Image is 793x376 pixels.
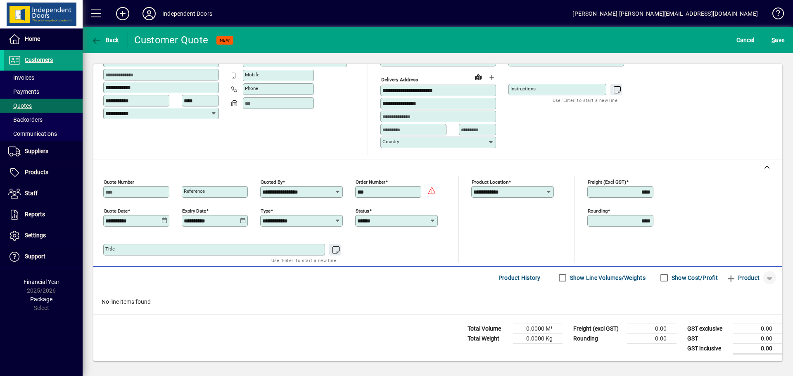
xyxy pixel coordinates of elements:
td: Total Volume [463,324,513,333]
td: 0.00 [627,333,677,343]
span: Package [30,296,52,303]
td: 0.00 [733,324,782,333]
span: NEW [220,38,230,43]
span: Invoices [8,74,34,81]
a: Payments [4,85,83,99]
a: Backorders [4,113,83,127]
td: GST inclusive [683,343,733,354]
label: Show Cost/Profit [670,274,718,282]
mat-label: Quote date [104,208,128,213]
span: Product History [499,271,541,284]
span: Backorders [8,116,43,123]
mat-label: Rounding [588,208,608,213]
mat-label: Product location [472,179,508,184]
span: Suppliers [25,148,48,154]
div: Independent Doors [162,7,212,20]
button: Profile [136,6,162,21]
button: Choose address [485,71,498,84]
a: Quotes [4,99,83,113]
td: 0.00 [733,333,782,343]
span: Home [25,35,40,42]
mat-label: Order number [356,179,385,184]
span: Settings [25,232,46,239]
a: Reports [4,204,83,225]
button: Cancel [734,33,757,47]
span: Communications [8,130,57,137]
a: Suppliers [4,141,83,162]
a: Products [4,162,83,183]
td: Rounding [569,333,627,343]
a: Knowledge Base [766,2,783,28]
td: 0.00 [627,324,677,333]
button: Back [89,33,121,47]
span: S [772,37,775,43]
mat-label: Quoted by [261,179,283,184]
button: Add [109,6,136,21]
td: Freight (excl GST) [569,324,627,333]
span: Payments [8,88,39,95]
a: Home [4,29,83,50]
a: Invoices [4,71,83,85]
span: Product [726,271,760,284]
mat-label: Freight (excl GST) [588,179,626,184]
span: Reports [25,211,45,218]
button: Save [769,33,786,47]
td: 0.00 [733,343,782,354]
span: ave [772,33,784,47]
span: Support [25,253,45,260]
span: Products [25,169,48,175]
span: Back [91,37,119,43]
label: Show Line Volumes/Weights [568,274,646,282]
a: Communications [4,127,83,141]
mat-label: Expiry date [182,208,206,213]
button: Product History [495,270,544,285]
mat-label: Reference [184,188,205,194]
a: View on map [472,70,485,83]
a: Support [4,246,83,267]
div: No line items found [93,289,782,315]
td: GST exclusive [683,324,733,333]
a: Settings [4,225,83,246]
mat-label: Mobile [245,72,259,78]
mat-label: Quote number [104,179,134,184]
button: Product [722,270,764,285]
span: Financial Year [24,279,59,285]
mat-label: Type [261,208,271,213]
td: Total Weight [463,333,513,343]
td: 0.0000 M³ [513,324,563,333]
span: Customers [25,57,53,63]
td: GST [683,333,733,343]
app-page-header-button: Back [83,33,128,47]
mat-label: Status [356,208,369,213]
mat-label: Phone [245,85,258,91]
span: Cancel [736,33,755,47]
mat-label: Title [105,246,115,252]
td: 0.0000 Kg [513,333,563,343]
span: Quotes [8,102,32,109]
mat-hint: Use 'Enter' to start a new line [553,95,617,105]
mat-label: Instructions [510,86,536,92]
span: Staff [25,190,38,196]
div: [PERSON_NAME] [PERSON_NAME][EMAIL_ADDRESS][DOMAIN_NAME] [572,7,758,20]
a: Staff [4,183,83,204]
div: Customer Quote [134,33,209,47]
mat-hint: Use 'Enter' to start a new line [271,255,336,265]
mat-label: Country [382,139,399,144]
